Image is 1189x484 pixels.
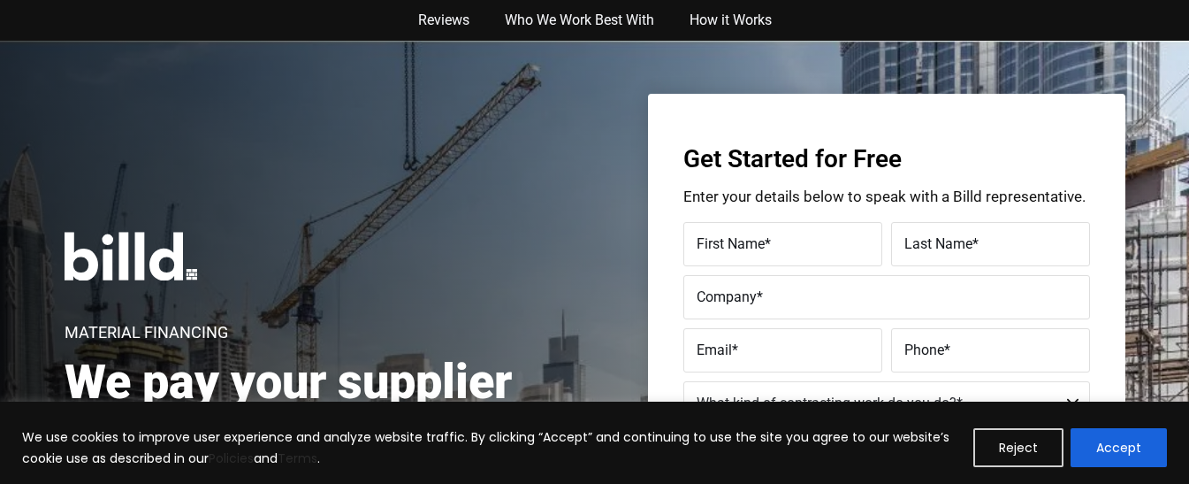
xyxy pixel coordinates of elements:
[697,288,757,305] span: Company
[683,189,1090,204] p: Enter your details below to speak with a Billd representative.
[209,449,254,467] a: Policies
[973,428,1063,467] button: Reject
[683,147,1090,172] h3: Get Started for Free
[904,342,944,358] span: Phone
[697,235,765,252] span: First Name
[22,426,960,469] p: We use cookies to improve user experience and analyze website traffic. By clicking “Accept” and c...
[1071,428,1167,467] button: Accept
[904,235,972,252] span: Last Name
[65,325,228,341] h1: Material Financing
[278,449,317,467] a: Terms
[697,342,732,358] span: Email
